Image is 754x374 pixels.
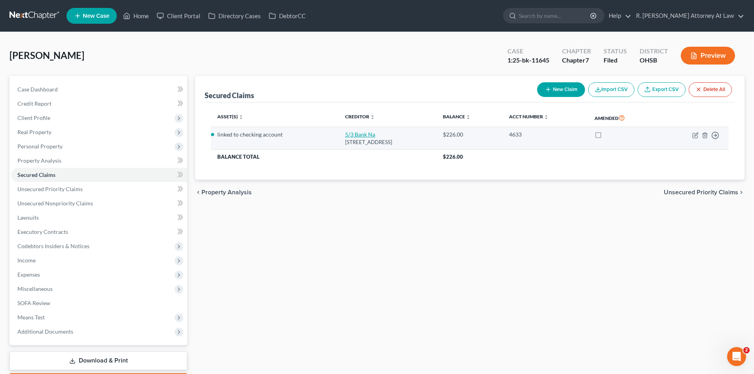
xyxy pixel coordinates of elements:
[11,97,187,111] a: Credit Report
[17,243,89,249] span: Codebtors Insiders & Notices
[265,9,310,23] a: DebtorCC
[562,56,591,65] div: Chapter
[17,300,50,306] span: SOFA Review
[466,115,471,120] i: unfold_more
[443,131,496,139] div: $226.00
[544,115,549,120] i: unfold_more
[17,271,40,278] span: Expenses
[443,154,463,160] span: $226.00
[345,114,375,120] a: Creditor unfold_more
[11,296,187,310] a: SOFA Review
[689,82,732,97] button: Delete All
[604,56,627,65] div: Filed
[201,189,252,196] span: Property Analysis
[17,257,36,264] span: Income
[217,114,243,120] a: Asset(s) unfold_more
[204,9,265,23] a: Directory Cases
[17,157,61,164] span: Property Analysis
[17,114,50,121] span: Client Profile
[727,347,746,366] iframe: Intercom live chat
[640,47,668,56] div: District
[239,115,243,120] i: unfold_more
[738,189,745,196] i: chevron_right
[217,131,332,139] li: linked to checking account
[664,189,738,196] span: Unsecured Priority Claims
[638,82,686,97] a: Export CSV
[664,189,745,196] button: Unsecured Priority Claims chevron_right
[604,47,627,56] div: Status
[605,9,631,23] a: Help
[153,9,204,23] a: Client Portal
[17,129,51,135] span: Real Property
[11,168,187,182] a: Secured Claims
[640,56,668,65] div: OHSB
[11,225,187,239] a: Executory Contracts
[17,228,68,235] span: Executory Contracts
[11,154,187,168] a: Property Analysis
[743,347,750,353] span: 2
[211,150,437,164] th: Balance Total
[588,82,634,97] button: Import CSV
[119,9,153,23] a: Home
[507,56,549,65] div: 1:25-bk-11645
[83,13,109,19] span: New Case
[507,47,549,56] div: Case
[11,196,187,211] a: Unsecured Nonpriority Claims
[562,47,591,56] div: Chapter
[11,211,187,225] a: Lawsuits
[443,114,471,120] a: Balance unfold_more
[585,56,589,64] span: 7
[345,131,375,138] a: 5/3 Bank Na
[681,47,735,65] button: Preview
[17,214,39,221] span: Lawsuits
[17,171,55,178] span: Secured Claims
[17,200,93,207] span: Unsecured Nonpriority Claims
[17,314,45,321] span: Means Test
[195,189,252,196] button: chevron_left Property Analysis
[509,114,549,120] a: Acct Number unfold_more
[588,109,659,127] th: Amended
[519,8,591,23] input: Search by name...
[205,91,254,100] div: Secured Claims
[17,328,73,335] span: Additional Documents
[195,189,201,196] i: chevron_left
[509,131,582,139] div: 4633
[17,143,63,150] span: Personal Property
[11,82,187,97] a: Case Dashboard
[11,182,187,196] a: Unsecured Priority Claims
[632,9,744,23] a: R. [PERSON_NAME] Attorney At Law
[17,86,58,93] span: Case Dashboard
[9,351,187,370] a: Download & Print
[17,186,83,192] span: Unsecured Priority Claims
[17,100,51,107] span: Credit Report
[537,82,585,97] button: New Claim
[345,139,430,146] div: [STREET_ADDRESS]
[17,285,53,292] span: Miscellaneous
[9,49,84,61] span: [PERSON_NAME]
[370,115,375,120] i: unfold_more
